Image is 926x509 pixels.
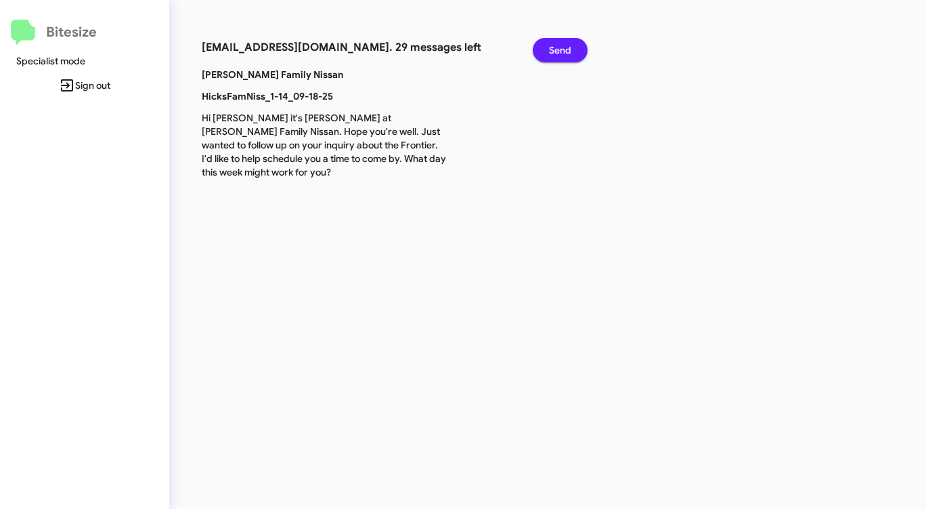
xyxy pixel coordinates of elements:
[533,38,588,62] button: Send
[11,20,97,45] a: Bitesize
[549,38,571,62] span: Send
[202,38,512,57] h3: [EMAIL_ADDRESS][DOMAIN_NAME]. 29 messages left
[202,90,333,102] b: HicksFamNiss_1-14_09-18-25
[202,68,343,81] b: [PERSON_NAME] Family Nissan
[192,111,456,179] p: Hi [PERSON_NAME] it's [PERSON_NAME] at [PERSON_NAME] Family Nissan. Hope you're well. Just wanted...
[11,73,158,98] span: Sign out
